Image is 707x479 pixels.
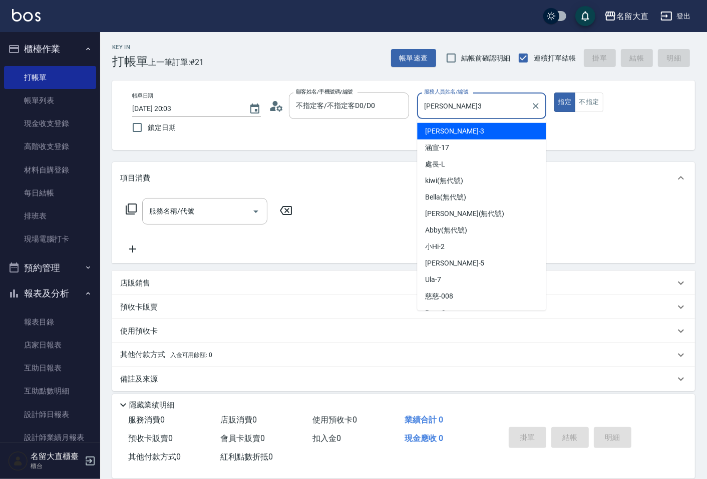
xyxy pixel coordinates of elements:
[4,403,96,426] a: 設計師日報表
[120,374,158,384] p: 備註及來源
[112,295,695,319] div: 預收卡販賣
[120,349,212,360] p: 其他付款方式
[425,241,445,252] span: 小Hi -2
[425,291,453,301] span: 慈慈 -008
[4,426,96,449] a: 設計師業績月報表
[120,278,150,288] p: 店販銷售
[4,36,96,62] button: 櫃檯作業
[4,112,96,135] a: 現金收支登錄
[112,319,695,343] div: 使用預收卡
[425,142,449,153] span: 涵宣 -17
[405,433,443,443] span: 現金應收 0
[4,255,96,281] button: 預約管理
[120,326,158,336] p: 使用預收卡
[4,310,96,333] a: 報表目錄
[391,49,436,67] button: 帳單速查
[425,175,463,186] span: kiwi (無代號)
[425,159,445,169] span: 處長 -L
[425,225,467,235] span: Abby (無代號)
[129,400,174,410] p: 隱藏業績明細
[112,44,148,50] h2: Key In
[616,10,648,22] div: 名留大直
[405,415,443,424] span: 業績合計 0
[112,162,695,194] div: 項目消費
[554,92,576,112] button: 指定
[425,274,441,285] span: Ula -7
[128,452,181,461] span: 其他付款方式 0
[148,122,176,133] span: 鎖定日期
[425,192,466,202] span: Bella (無代號)
[132,100,239,117] input: YYYY/MM/DD hh:mm
[248,203,264,219] button: Open
[534,53,576,63] span: 連續打單結帳
[656,7,695,25] button: 登出
[31,451,82,461] h5: 名留大直櫃臺
[425,307,446,318] span: Bear -9
[425,258,484,268] span: [PERSON_NAME] -5
[128,415,165,424] span: 服務消費 0
[112,343,695,367] div: 其他付款方式入金可用餘額: 0
[148,56,204,68] span: 上一筆訂單:#21
[170,351,213,358] span: 入金可用餘額: 0
[4,66,96,89] a: 打帳單
[128,433,173,443] span: 預收卡販賣 0
[4,89,96,112] a: 帳單列表
[425,208,504,219] span: [PERSON_NAME] (無代號)
[220,452,273,461] span: 紅利點數折抵 0
[112,367,695,391] div: 備註及來源
[112,54,148,68] h3: 打帳單
[4,158,96,181] a: 材料自購登錄
[600,6,652,26] button: 名留大直
[31,461,82,470] p: 櫃台
[312,415,357,424] span: 使用預收卡 0
[462,53,511,63] span: 結帳前確認明細
[312,433,341,443] span: 扣入金 0
[4,135,96,158] a: 高階收支登錄
[425,126,484,136] span: [PERSON_NAME] -3
[4,227,96,250] a: 現場電腦打卡
[243,97,267,121] button: Choose date, selected date is 2025-08-20
[112,271,695,295] div: 店販銷售
[4,280,96,306] button: 報表及分析
[296,88,353,95] label: 顧客姓名/手機號碼/編號
[8,451,28,471] img: Person
[220,415,257,424] span: 店販消費 0
[120,173,150,183] p: 項目消費
[575,92,603,112] button: 不指定
[220,433,265,443] span: 會員卡販賣 0
[4,181,96,204] a: 每日結帳
[4,379,96,402] a: 互助點數明細
[132,92,153,99] label: 帳單日期
[120,302,158,312] p: 預收卡販賣
[529,99,543,113] button: Clear
[424,88,468,95] label: 服務人員姓名/編號
[4,204,96,227] a: 排班表
[575,6,595,26] button: save
[4,333,96,356] a: 店家日報表
[4,356,96,379] a: 互助日報表
[12,9,41,21] img: Logo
